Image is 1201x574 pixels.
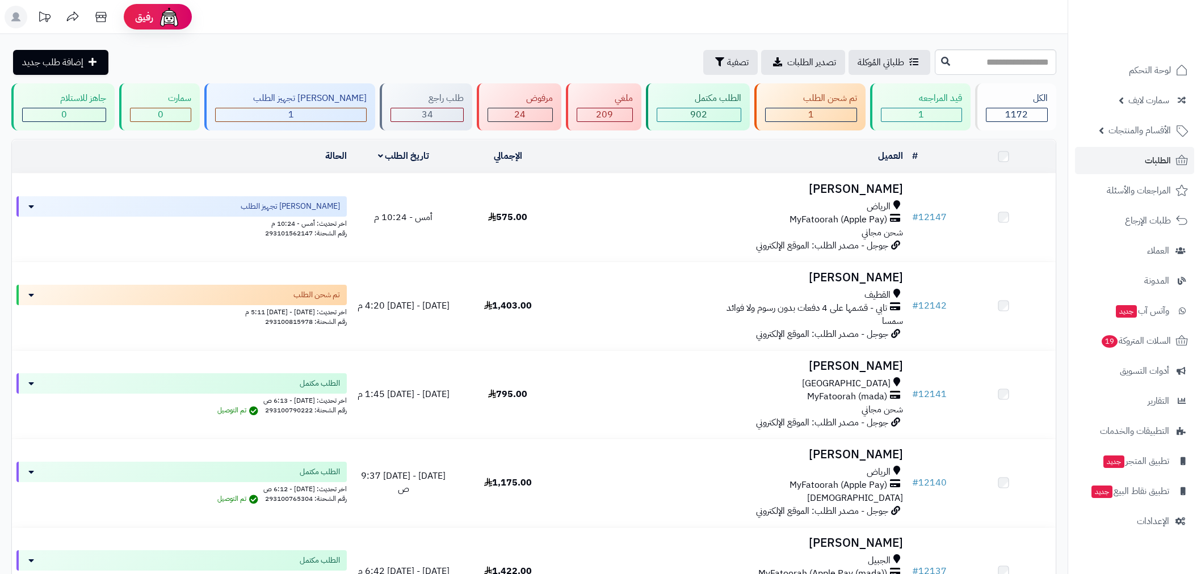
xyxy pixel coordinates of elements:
[1102,335,1118,348] span: 19
[202,83,377,130] a: [PERSON_NAME] تجهيز الطلب 1
[22,56,83,69] span: إضافة طلب جديد
[494,149,522,163] a: الإجمالي
[766,108,856,121] div: 1
[565,271,903,284] h3: [PERSON_NAME]
[727,302,887,315] span: تابي - قسّمها على 4 دفعات بدون رسوم ولا فوائد
[484,476,532,489] span: 1,175.00
[422,108,433,121] span: 34
[868,554,891,567] span: الجبيل
[565,537,903,550] h3: [PERSON_NAME]
[1090,483,1169,499] span: تطبيق نقاط البيع
[1115,303,1169,319] span: وآتس آب
[488,108,552,121] div: 24
[1091,486,1112,498] span: جديد
[217,493,261,504] span: تم التوصيل
[765,92,857,105] div: تم شحن الطلب
[1075,478,1194,505] a: تطبيق نقاط البيعجديد
[690,108,707,121] span: 902
[390,92,464,105] div: طلب راجع
[325,149,347,163] a: الحالة
[16,394,347,406] div: اخر تحديث: [DATE] - 6:13 ص
[288,108,294,121] span: 1
[802,377,891,390] span: [GEOGRAPHIC_DATA]
[1075,177,1194,204] a: المراجعات والأسئلة
[13,50,108,75] a: إضافة طلب جديد
[1075,147,1194,174] a: الطلبات
[300,555,340,566] span: الطلب مكتمل
[1148,393,1169,409] span: التقارير
[358,387,450,401] span: [DATE] - [DATE] 1:45 م
[1075,57,1194,84] a: لوحة التحكم
[867,200,891,213] span: الرياض
[1075,357,1194,385] a: أدوات التسويق
[16,217,347,229] div: اخر تحديث: أمس - 10:24 م
[484,299,532,313] span: 1,403.00
[807,390,887,403] span: MyFatoorah (mada)
[912,299,947,313] a: #12142
[881,108,961,121] div: 1
[858,56,904,69] span: طلباتي المُوكلة
[1075,448,1194,475] a: تطبيق المتجرجديد
[30,6,58,31] a: تحديثات المنصة
[1075,267,1194,294] a: المدونة
[1120,363,1169,379] span: أدوات التسويق
[878,149,903,163] a: العميل
[22,92,106,105] div: جاهز للاستلام
[882,314,903,328] span: سمسا
[1101,333,1171,349] span: السلات المتروكة
[135,10,153,24] span: رفيق
[16,305,347,317] div: اخر تحديث: [DATE] - [DATE] 5:11 م
[9,83,117,130] a: جاهز للاستلام 0
[130,92,191,105] div: سمارت
[807,491,903,505] span: [DEMOGRAPHIC_DATA]
[217,405,261,415] span: تم التوصيل
[358,299,450,313] span: [DATE] - [DATE] 4:20 م
[657,92,741,105] div: الطلب مكتمل
[1128,92,1169,108] span: سمارت لايف
[918,108,924,121] span: 1
[474,83,563,130] a: مرفوض 24
[787,56,836,69] span: تصدير الطلبات
[1075,417,1194,445] a: التطبيقات والخدمات
[1075,387,1194,415] a: التقارير
[565,360,903,373] h3: [PERSON_NAME]
[912,476,918,489] span: #
[117,83,202,130] a: سمارت 0
[1075,237,1194,264] a: العملاء
[657,108,741,121] div: 902
[912,210,947,224] a: #12147
[577,92,633,105] div: ملغي
[756,416,888,429] span: جوجل - مصدر الطلب: الموقع الإلكتروني
[862,226,903,239] span: شحن مجاني
[577,108,632,121] div: 209
[1125,213,1171,229] span: طلبات الإرجاع
[158,108,163,121] span: 0
[1075,297,1194,324] a: وآتس آبجديد
[727,56,749,69] span: تصفية
[361,469,446,496] span: [DATE] - [DATE] 9:37 ص
[1107,183,1171,199] span: المراجعات والأسئلة
[215,92,367,105] div: [PERSON_NAME] تجهيز الطلب
[1108,123,1171,138] span: الأقسام والمنتجات
[644,83,752,130] a: الطلب مكتمل 902
[1147,243,1169,259] span: العملاء
[565,183,903,196] h3: [PERSON_NAME]
[849,50,930,75] a: طلباتي المُوكلة
[514,108,526,121] span: 24
[1102,453,1169,469] span: تطبيق المتجر
[912,476,947,489] a: #12140
[216,108,366,121] div: 1
[881,92,962,105] div: قيد المراجعه
[488,92,552,105] div: مرفوض
[1124,32,1190,56] img: logo-2.png
[265,493,347,504] span: رقم الشحنة: 293100765304
[488,210,527,224] span: 575.00
[912,387,918,401] span: #
[1137,513,1169,529] span: الإعدادات
[756,239,888,252] span: جوجل - مصدر الطلب: الموقع الإلكتروني
[374,210,432,224] span: أمس - 10:24 م
[377,83,474,130] a: طلب راجع 34
[986,92,1048,105] div: الكل
[864,289,891,302] span: القطيف
[867,466,891,479] span: الرياض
